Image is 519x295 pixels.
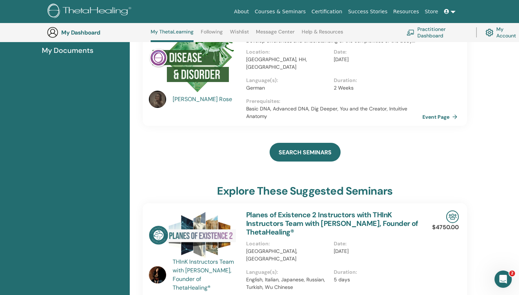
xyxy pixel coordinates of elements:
p: [GEOGRAPHIC_DATA], [GEOGRAPHIC_DATA] [246,248,329,263]
p: Duration : [334,268,417,276]
a: SEARCH SEMINARS [270,143,341,162]
a: Wishlist [230,29,249,40]
p: [GEOGRAPHIC_DATA], HH, [GEOGRAPHIC_DATA] [246,56,329,71]
img: In-Person Seminar [446,210,459,223]
p: Location : [246,48,329,56]
p: Prerequisites : [246,97,421,105]
p: Location : [246,240,329,248]
img: generic-user-icon.jpg [47,27,58,38]
a: My ThetaLearning [151,29,194,42]
span: SEARCH SEMINARS [279,149,332,156]
img: logo.png [48,4,134,20]
h3: explore these suggested seminars [217,185,392,198]
a: Resources [390,5,422,18]
a: [PERSON_NAME] Rose [173,95,239,104]
img: Disease and Disorder [149,16,235,93]
p: $4750.00 [432,223,459,232]
a: THInK Instructors Team with [PERSON_NAME], Founder of ThetaHealing® [173,258,239,292]
p: Date : [334,48,417,56]
a: Message Center [256,29,294,40]
p: 2 Weeks [334,84,417,92]
p: [DATE] [334,248,417,255]
img: default.jpg [149,266,166,283]
a: Help & Resources [302,29,343,40]
a: Store [422,5,441,18]
p: 5 days [334,276,417,283]
span: My Documents [42,45,93,56]
span: 2 [509,271,515,276]
p: Duration : [334,77,417,84]
a: Following [201,29,223,40]
a: Practitioner Dashboard [407,24,467,40]
img: cog.svg [485,27,493,38]
p: Basic DNA, Advanced DNA, Dig Deeper, You and the Creator, Intuitive Anatomy [246,105,421,120]
p: English, Italian, Japanese, Russian, Turkish, Wu Chinese [246,276,329,291]
a: Certification [309,5,345,18]
a: About [231,5,252,18]
img: chalkboard-teacher.svg [407,29,414,35]
p: Language(s) : [246,77,329,84]
a: Success Stories [345,5,390,18]
p: Date : [334,240,417,248]
img: default.jpg [149,91,166,108]
a: Planes of Existence 2 Instructors with THInK Instructors Team with [PERSON_NAME], Founder of Thet... [246,210,418,237]
p: Language(s) : [246,268,329,276]
img: Planes of Existence 2 Instructors [149,210,238,260]
a: Event Page [422,112,460,122]
p: German [246,84,329,92]
p: [DATE] [334,56,417,63]
h3: My Dashboard [61,29,133,36]
iframe: Intercom live chat [494,271,512,288]
a: Courses & Seminars [252,5,309,18]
